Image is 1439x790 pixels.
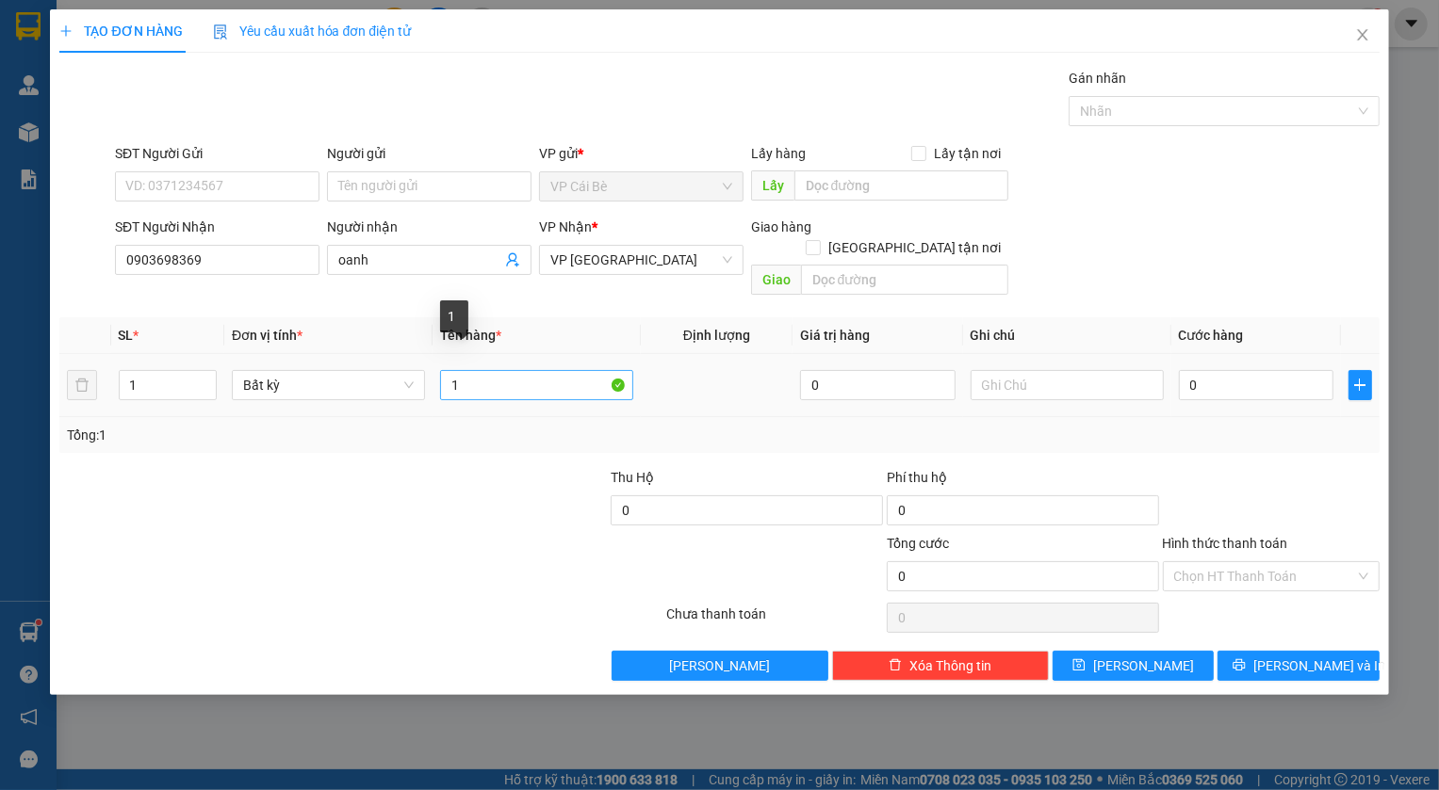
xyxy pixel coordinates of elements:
[440,370,633,400] input: VD: Bàn, Ghế
[1253,655,1385,676] span: [PERSON_NAME] và In
[67,425,556,445] div: Tổng: 1
[550,172,732,201] span: VP Cái Bè
[887,467,1159,495] div: Phí thu hộ
[751,170,794,201] span: Lấy
[59,24,182,39] span: TẠO ĐƠN HÀNG
[1349,370,1371,400] button: plus
[1349,378,1370,393] span: plus
[440,328,501,343] span: Tên hàng
[926,143,1008,164] span: Lấy tận nơi
[232,328,303,343] span: Đơn vị tính
[115,217,319,237] div: SĐT Người Nhận
[1336,9,1389,62] button: Close
[800,370,956,400] input: 0
[669,655,770,676] span: [PERSON_NAME]
[751,146,806,161] span: Lấy hàng
[213,24,412,39] span: Yêu cầu xuất hóa đơn điện tử
[1355,27,1370,42] span: close
[243,371,414,399] span: Bất kỳ
[539,219,592,234] span: VP Nhận
[327,143,531,164] div: Người gửi
[821,237,1008,258] span: [GEOGRAPHIC_DATA] tận nơi
[800,328,870,343] span: Giá trị hàng
[963,317,1171,354] th: Ghi chú
[751,219,811,234] span: Giao hàng
[794,170,1008,201] input: Dọc đường
[115,143,319,164] div: SĐT Người Gửi
[1093,655,1194,676] span: [PERSON_NAME]
[971,370,1164,400] input: Ghi Chú
[505,252,520,267] span: user-add
[59,24,73,38] span: plus
[751,265,801,295] span: Giao
[1233,658,1246,673] span: printer
[213,24,228,40] img: icon
[1072,658,1086,673] span: save
[909,655,991,676] span: Xóa Thông tin
[612,651,828,681] button: [PERSON_NAME]
[887,536,949,551] span: Tổng cước
[1218,651,1380,681] button: printer[PERSON_NAME] và In
[327,217,531,237] div: Người nhận
[1179,328,1244,343] span: Cước hàng
[1053,651,1215,681] button: save[PERSON_NAME]
[889,658,902,673] span: delete
[1069,71,1126,86] label: Gán nhãn
[801,265,1008,295] input: Dọc đường
[539,143,744,164] div: VP gửi
[664,604,885,637] div: Chưa thanh toán
[440,300,468,332] div: 1
[67,370,97,400] button: delete
[683,328,750,343] span: Định lượng
[832,651,1049,681] button: deleteXóa Thông tin
[1163,536,1288,551] label: Hình thức thanh toán
[611,470,654,485] span: Thu Hộ
[119,328,134,343] span: SL
[550,246,732,274] span: VP Sài Gòn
